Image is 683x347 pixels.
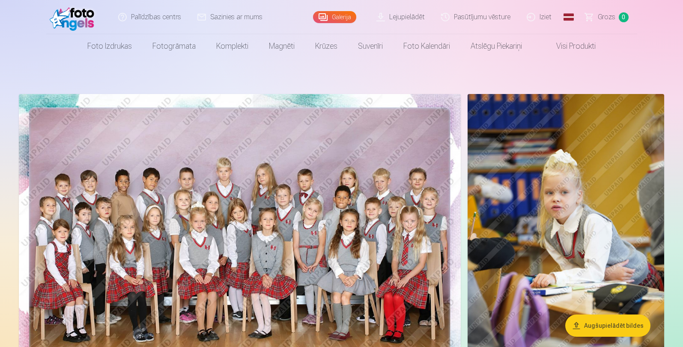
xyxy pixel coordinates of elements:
[348,34,393,58] a: Suvenīri
[598,12,615,22] span: Grozs
[305,34,348,58] a: Krūzes
[565,315,650,337] button: Augšupielādēt bildes
[142,34,206,58] a: Fotogrāmata
[619,12,629,22] span: 0
[50,3,99,31] img: /fa1
[77,34,142,58] a: Foto izdrukas
[393,34,460,58] a: Foto kalendāri
[206,34,259,58] a: Komplekti
[259,34,305,58] a: Magnēti
[532,34,606,58] a: Visi produkti
[313,11,356,23] a: Galerija
[460,34,532,58] a: Atslēgu piekariņi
